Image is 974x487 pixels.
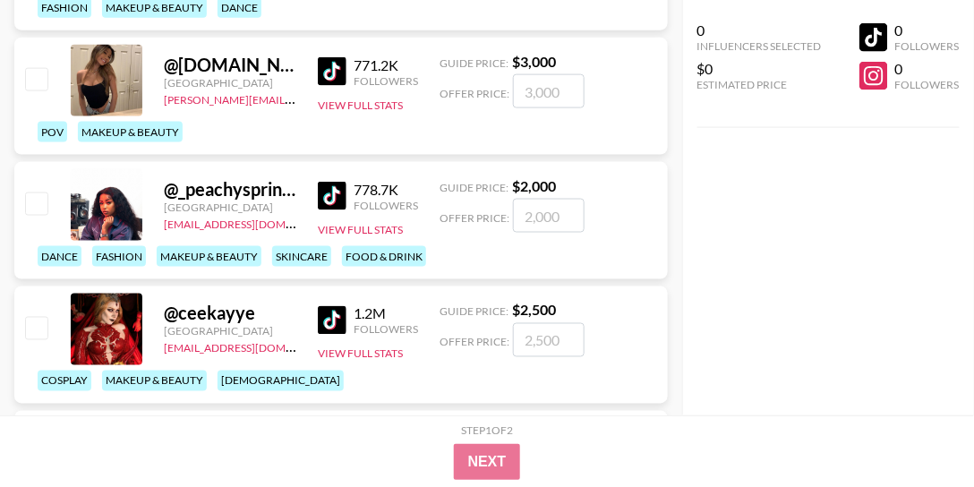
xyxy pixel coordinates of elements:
input: 3,000 [513,74,585,108]
strong: $ 2,500 [512,302,556,319]
img: TikTok [318,306,346,335]
span: Guide Price: [440,181,508,194]
div: 0 [895,21,960,39]
span: Guide Price: [440,56,508,70]
div: $0 [697,60,822,78]
div: 778.7K [354,181,418,199]
div: makeup & beauty [157,246,261,267]
div: [GEOGRAPHIC_DATA] [164,325,296,338]
div: [GEOGRAPHIC_DATA] [164,201,296,214]
div: 771.2K [354,56,418,74]
div: @ [DOMAIN_NAME] [164,54,296,76]
div: skincare [272,246,331,267]
strong: $ 3,000 [512,53,556,70]
div: food & drink [342,246,426,267]
button: View Full Stats [318,223,403,236]
a: [EMAIL_ADDRESS][DOMAIN_NAME] [164,338,344,355]
div: Followers [354,199,418,212]
div: 0 [895,60,960,78]
div: fashion [92,246,146,267]
span: Guide Price: [440,305,508,319]
div: Estimated Price [697,78,822,91]
div: 0 [697,21,822,39]
div: 1.2M [354,305,418,323]
button: View Full Stats [318,347,403,361]
div: pov [38,122,67,142]
iframe: Drift Widget Chat Controller [884,397,953,466]
div: makeup & beauty [78,122,183,142]
button: View Full Stats [318,98,403,112]
span: Offer Price: [440,211,509,225]
input: 2,000 [513,199,585,233]
div: Followers [895,39,960,53]
img: TikTok [318,57,346,86]
a: [EMAIL_ADDRESS][DOMAIN_NAME] [164,214,344,231]
div: Followers [354,323,418,337]
img: TikTok [318,182,346,210]
a: [PERSON_NAME][EMAIL_ADDRESS][DOMAIN_NAME] [164,90,429,107]
button: Next [454,444,521,480]
div: Followers [895,78,960,91]
div: Followers [354,74,418,88]
div: dance [38,246,81,267]
div: makeup & beauty [102,371,207,391]
div: [DEMOGRAPHIC_DATA] [218,371,344,391]
div: @ _peachysprinkles [164,178,296,201]
div: Influencers Selected [697,39,822,53]
strong: $ 2,000 [512,177,556,194]
span: Offer Price: [440,336,509,349]
div: cosplay [38,371,91,391]
div: @ ceekayye [164,303,296,325]
input: 2,500 [513,323,585,357]
div: Step 1 of 2 [461,423,513,437]
div: [GEOGRAPHIC_DATA] [164,76,296,90]
span: Offer Price: [440,87,509,100]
